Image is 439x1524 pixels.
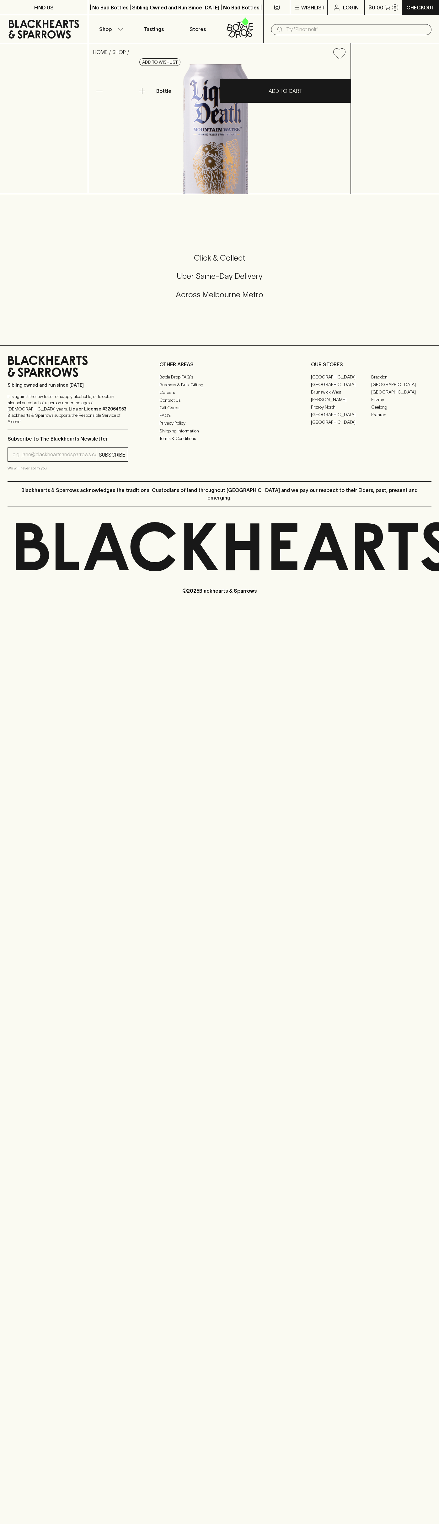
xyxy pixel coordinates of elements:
p: Blackhearts & Sparrows acknowledges the traditional Custodians of land throughout [GEOGRAPHIC_DAT... [12,486,427,501]
a: Stores [176,15,220,43]
h5: Click & Collect [8,253,431,263]
button: SUBSCRIBE [96,448,128,461]
h5: Uber Same-Day Delivery [8,271,431,281]
p: Bottle [156,87,171,95]
p: FIND US [34,4,54,11]
a: [GEOGRAPHIC_DATA] [311,418,371,426]
a: Brunswick West [311,388,371,396]
a: [GEOGRAPHIC_DATA] [371,381,431,388]
a: Contact Us [159,396,280,404]
a: Fitzroy North [311,403,371,411]
img: 36459.png [88,64,351,194]
p: We will never spam you [8,465,128,471]
a: Careers [159,389,280,396]
a: Shipping Information [159,427,280,435]
p: Login [343,4,359,11]
p: Stores [190,25,206,33]
a: [PERSON_NAME] [311,396,371,403]
a: Prahran [371,411,431,418]
a: [GEOGRAPHIC_DATA] [371,388,431,396]
a: Business & Bulk Gifting [159,381,280,389]
div: Call to action block [8,228,431,333]
p: It is against the law to sell or supply alcohol to, or to obtain alcohol on behalf of a person un... [8,393,128,425]
a: Fitzroy [371,396,431,403]
h5: Across Melbourne Metro [8,289,431,300]
a: Tastings [132,15,176,43]
p: Tastings [144,25,164,33]
strong: Liquor License #32064953 [69,406,126,411]
input: Try "Pinot noir" [286,24,426,34]
p: Sibling owned and run since [DATE] [8,382,128,388]
a: Privacy Policy [159,420,280,427]
a: Terms & Conditions [159,435,280,442]
p: ADD TO CART [269,87,302,95]
p: OTHER AREAS [159,361,280,368]
div: Bottle [154,85,219,97]
p: OUR STORES [311,361,431,368]
p: 0 [394,6,396,9]
a: Geelong [371,403,431,411]
p: Shop [99,25,112,33]
button: Add to wishlist [139,58,180,66]
a: [GEOGRAPHIC_DATA] [311,381,371,388]
button: Shop [88,15,132,43]
button: ADD TO CART [220,79,351,103]
a: Bottle Drop FAQ's [159,373,280,381]
p: SUBSCRIBE [99,451,125,458]
a: HOME [93,49,108,55]
p: Wishlist [301,4,325,11]
a: Braddon [371,373,431,381]
a: FAQ's [159,412,280,419]
button: Add to wishlist [331,46,348,62]
a: [GEOGRAPHIC_DATA] [311,411,371,418]
a: Gift Cards [159,404,280,412]
p: $0.00 [368,4,383,11]
input: e.g. jane@blackheartsandsparrows.com.au [13,450,96,460]
p: Subscribe to The Blackhearts Newsletter [8,435,128,442]
p: Checkout [406,4,435,11]
a: [GEOGRAPHIC_DATA] [311,373,371,381]
a: SHOP [112,49,126,55]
